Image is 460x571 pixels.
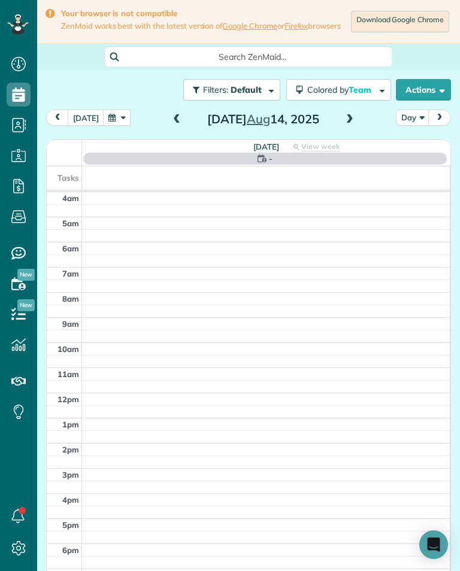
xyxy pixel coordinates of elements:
a: Download Google Chrome [351,11,449,32]
button: Filters: Default [183,79,280,101]
span: View week [301,142,340,151]
button: [DATE] [68,110,104,126]
span: 6am [62,244,79,253]
span: - [269,153,273,165]
button: Colored byTeam [286,79,391,101]
span: 5am [62,218,79,228]
span: 4am [62,193,79,203]
span: 1pm [62,420,79,429]
a: Google Chrome [222,21,277,31]
span: 2pm [62,445,79,454]
button: next [428,110,451,126]
a: Filters: Default [177,79,280,101]
span: ZenMaid works best with the latest version of or browsers [61,21,341,31]
span: 5pm [62,520,79,530]
span: Filters: [203,84,228,95]
span: 11am [57,369,79,379]
span: New [17,299,35,311]
span: 9am [62,319,79,329]
strong: Your browser is not compatible [61,8,341,19]
span: 8am [62,294,79,303]
button: Day [396,110,429,126]
span: Default [231,84,262,95]
h2: [DATE] 14, 2025 [188,113,338,126]
span: 10am [57,344,79,354]
span: 3pm [62,470,79,479]
span: Aug [247,111,270,126]
span: Colored by [307,84,376,95]
div: Open Intercom Messenger [419,530,448,559]
span: 6pm [62,545,79,555]
button: Actions [396,79,451,101]
span: New [17,269,35,281]
span: Tasks [57,173,79,183]
span: Team [349,84,373,95]
a: Firefox [285,21,308,31]
span: 7am [62,269,79,278]
button: prev [46,110,69,126]
span: 12pm [57,394,79,404]
span: 4pm [62,495,79,505]
span: [DATE] [253,142,279,151]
